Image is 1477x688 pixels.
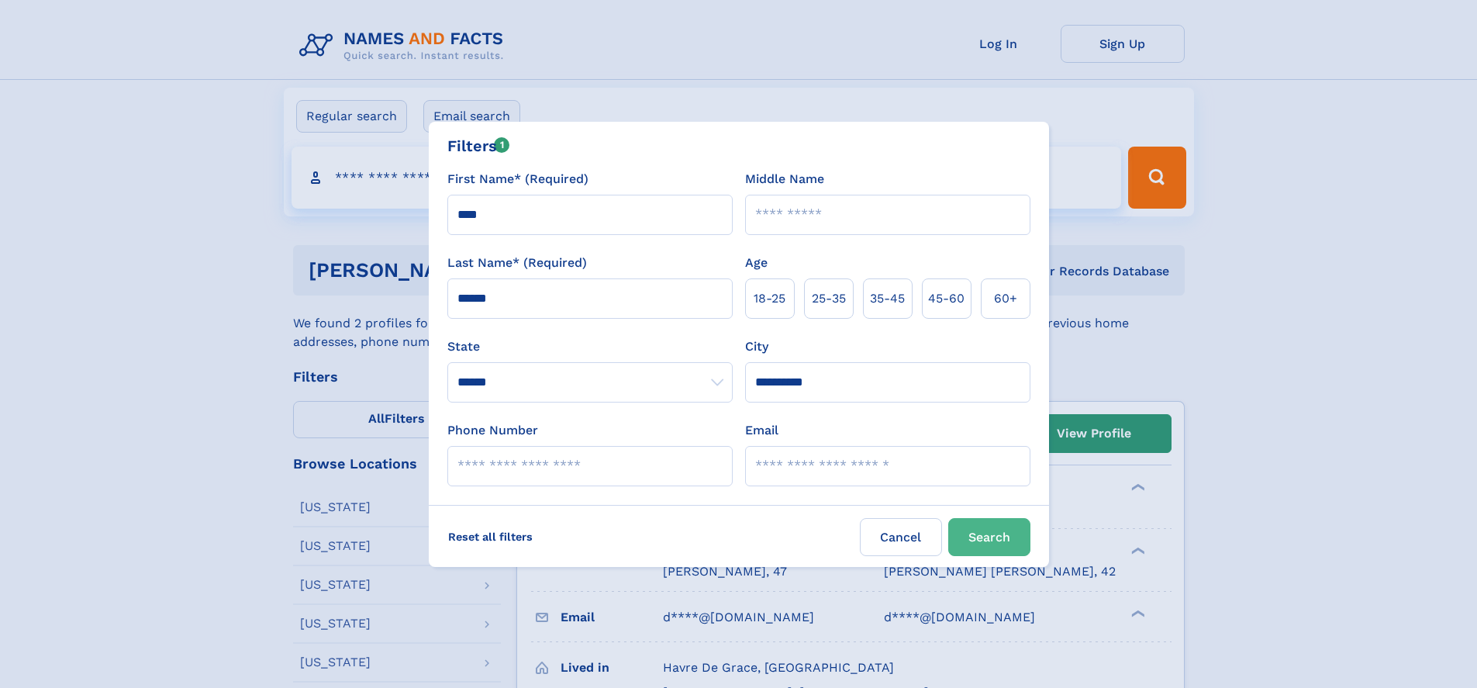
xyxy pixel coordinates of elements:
[870,289,905,308] span: 35‑45
[438,518,543,555] label: Reset all filters
[745,254,768,272] label: Age
[447,254,587,272] label: Last Name* (Required)
[447,170,588,188] label: First Name* (Required)
[994,289,1017,308] span: 60+
[745,170,824,188] label: Middle Name
[860,518,942,556] label: Cancel
[447,134,510,157] div: Filters
[745,421,778,440] label: Email
[928,289,965,308] span: 45‑60
[754,289,785,308] span: 18‑25
[812,289,846,308] span: 25‑35
[447,337,733,356] label: State
[745,337,768,356] label: City
[447,421,538,440] label: Phone Number
[948,518,1030,556] button: Search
